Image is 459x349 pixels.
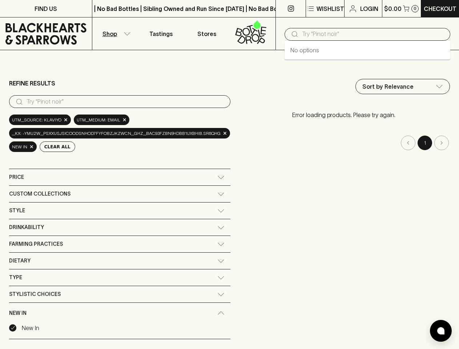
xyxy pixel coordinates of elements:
span: Farming Practices [9,240,63,249]
div: Type [9,269,230,286]
div: Sort by Relevance [356,79,450,94]
span: Style [9,206,25,215]
img: bubble-icon [437,327,444,334]
span: utm_source: Klaviyo [12,116,61,124]
div: Farming Practices [9,236,230,252]
span: Type [9,273,22,282]
a: Tastings [138,17,184,50]
div: Drinkability [9,219,230,236]
input: Try "Pinot noir" [302,28,444,40]
p: FIND US [35,4,57,13]
button: Clear All [40,141,75,152]
span: utm_medium: email [77,116,120,124]
button: Shop [92,17,138,50]
p: Sort by Relevance [362,82,414,91]
p: Error loading products. Please try again. [238,103,450,127]
span: New In [12,143,27,151]
p: Shop [102,29,117,38]
span: Custom Collections [9,189,71,198]
span: Price [9,173,24,182]
span: New In [9,309,27,318]
a: Stores [184,17,230,50]
input: Try “Pinot noir” [27,96,225,108]
div: New In [9,303,230,324]
p: Refine Results [9,79,55,88]
p: Stores [197,29,216,38]
span: × [122,116,127,124]
span: × [223,129,227,137]
p: Checkout [424,4,456,13]
div: Price [9,169,230,185]
div: Style [9,202,230,219]
span: Drinkability [9,223,44,232]
div: Stylistic Choices [9,286,230,302]
p: Tastings [149,29,173,38]
p: New In [22,324,39,332]
div: Dietary [9,253,230,269]
p: Wishlist [317,4,344,13]
p: $0.00 [384,4,402,13]
span: × [29,143,34,151]
div: No options [285,41,450,60]
span: _kx: -ymU2W_psxxUSjSicOoDsnhoD7FYFObZjKZwcn_gHz_BaC93fZBn9hDBb1UxBHiB.Sr6qHg [12,130,221,137]
p: Login [360,4,378,13]
span: Dietary [9,256,31,265]
span: Stylistic Choices [9,290,61,299]
button: page 1 [418,136,432,150]
nav: pagination navigation [238,136,450,150]
p: 0 [414,7,416,11]
div: Custom Collections [9,186,230,202]
span: × [64,116,68,124]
